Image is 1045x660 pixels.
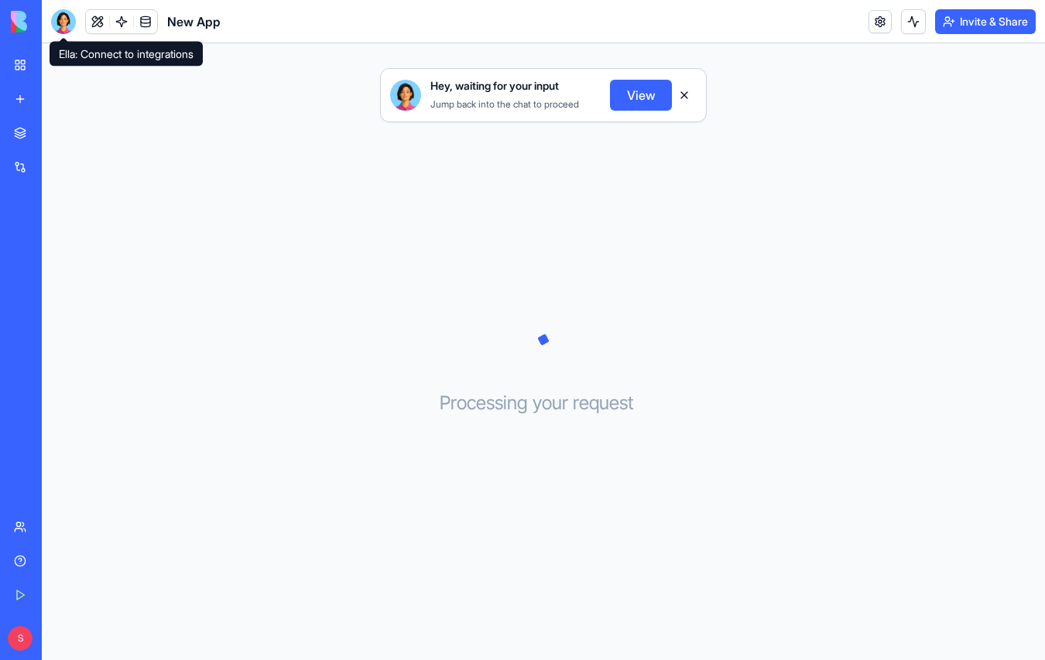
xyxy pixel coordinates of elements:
img: logo [11,11,107,32]
span: Jump back into the chat to proceed [430,98,579,110]
span: S [8,626,33,651]
img: Ella_00000_wcx2te.png [390,80,421,111]
span: Hey, waiting for your input [430,78,559,94]
span: New App [167,12,221,31]
button: View [610,80,672,111]
h3: Processing your request [440,391,648,415]
button: Invite & Share [935,9,1036,34]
